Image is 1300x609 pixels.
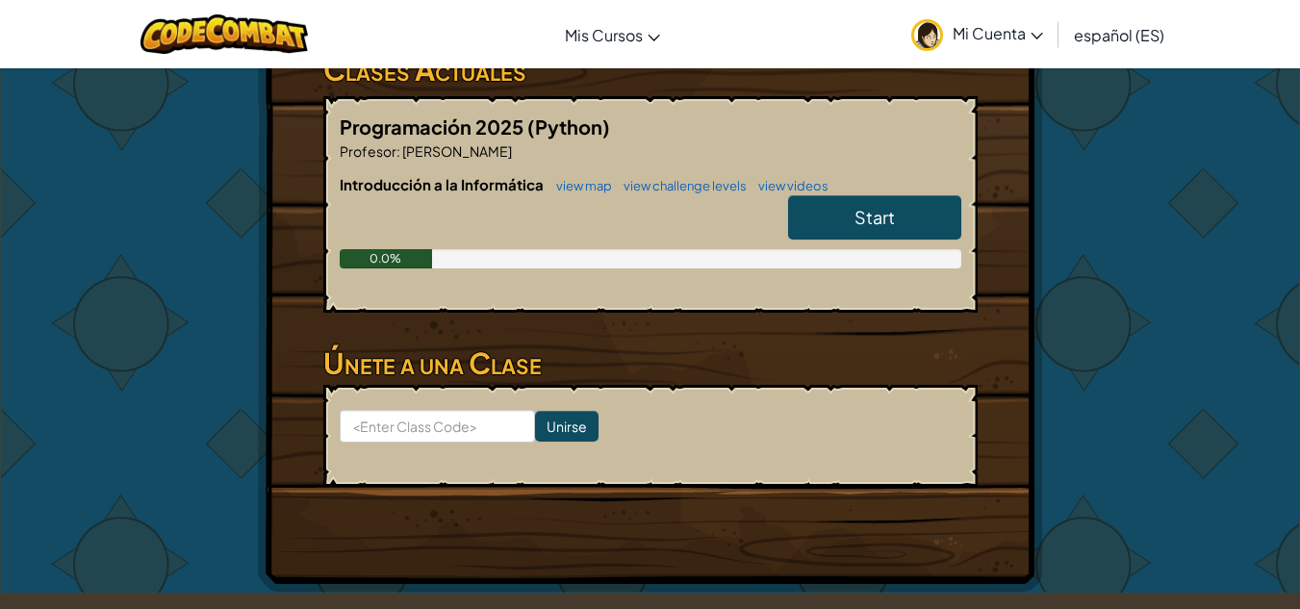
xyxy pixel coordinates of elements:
[323,342,978,385] h3: Únete a una Clase
[749,178,828,193] a: view videos
[340,142,396,160] span: Profesor
[323,48,978,91] h3: Clases Actuales
[854,206,895,228] span: Start
[614,178,747,193] a: view challenge levels
[1064,9,1174,61] a: español (ES)
[340,410,535,443] input: <Enter Class Code>
[340,249,433,268] div: 0.0%
[902,4,1053,64] a: Mi Cuenta
[565,25,643,45] span: Mis Cursos
[953,23,1043,43] span: Mi Cuenta
[527,114,610,139] span: (Python)
[547,178,612,193] a: view map
[140,14,309,54] img: CodeCombat logo
[396,142,400,160] span: :
[555,9,670,61] a: Mis Cursos
[911,19,943,51] img: avatar
[535,411,599,442] input: Unirse
[340,175,547,193] span: Introducción a la Informática
[340,114,527,139] span: Programación 2025
[400,142,512,160] span: [PERSON_NAME]
[1074,25,1164,45] span: español (ES)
